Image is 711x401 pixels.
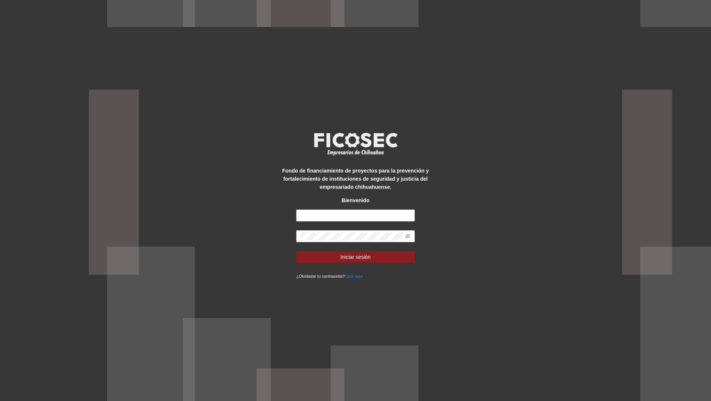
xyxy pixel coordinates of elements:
img: logo [309,130,402,158]
strong: Fondo de financiamiento de proyectos para la prevención y fortalecimiento de instituciones de seg... [282,168,429,190]
button: Iniciar sesión [296,251,415,263]
small: ¿Olvidaste tu contraseña? [296,274,363,278]
span: Iniciar sesión [340,253,371,261]
strong: Bienvenido [341,197,369,203]
span: eye-invisible [405,234,410,239]
a: Click aqui [345,274,363,278]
